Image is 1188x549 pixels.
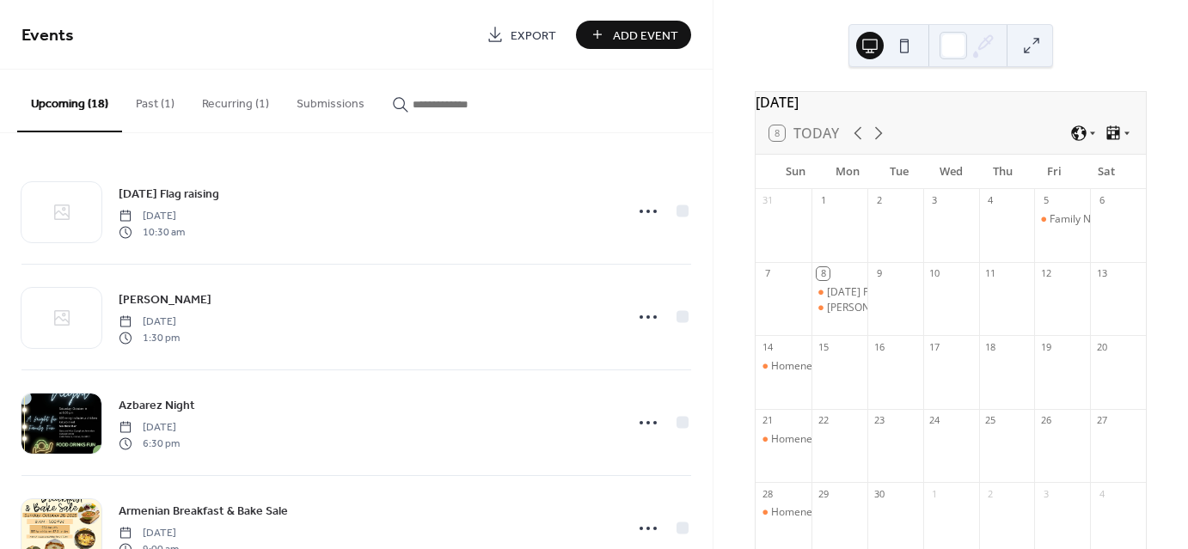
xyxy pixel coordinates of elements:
a: [DATE] Flag raising [119,184,219,204]
div: 15 [817,340,830,353]
span: [DATE] [119,209,185,224]
div: 19 [1039,340,1052,353]
div: 3 [928,194,941,207]
div: 2 [984,487,997,500]
div: Homenetmen Scouts [771,432,872,447]
div: 31 [761,194,774,207]
button: Past (1) [122,70,188,131]
div: Family Night [1034,212,1090,227]
div: 30 [873,487,885,500]
div: 24 [928,414,941,427]
div: 4 [984,194,997,207]
button: Submissions [283,70,378,131]
div: 1 [817,194,830,207]
span: Azbarez Night [119,397,195,415]
div: Family Night [1050,212,1109,227]
div: 11 [984,267,997,280]
div: [DATE] [756,92,1146,113]
div: 2 [873,194,885,207]
div: 16 [873,340,885,353]
div: Fri [1028,155,1080,189]
div: 10 [928,267,941,280]
span: [DATE] [119,314,180,330]
span: Add Event [613,27,678,45]
div: 27 [1095,414,1108,427]
div: 7 [761,267,774,280]
a: Export [474,21,569,49]
div: Homenetmen Scouts [756,359,811,374]
div: 3 [1039,487,1052,500]
div: 26 [1039,414,1052,427]
div: 17 [928,340,941,353]
span: Events [21,19,74,52]
div: 25 [984,414,997,427]
div: Sat [1081,155,1132,189]
div: Tue [873,155,925,189]
div: Thu [977,155,1028,189]
div: 6 [1095,194,1108,207]
span: 6:30 pm [119,436,180,451]
div: 13 [1095,267,1108,280]
span: [DATE] Flag raising [119,186,219,204]
div: 1 [928,487,941,500]
a: Azbarez Night [119,395,195,415]
div: 20 [1095,340,1108,353]
button: Recurring (1) [188,70,283,131]
div: 12 [1039,267,1052,280]
span: [DATE] [119,526,179,541]
div: 29 [817,487,830,500]
div: Sun [769,155,821,189]
a: [PERSON_NAME] [119,290,211,309]
div: Homenetmen Scouts [756,505,811,520]
div: 8 [817,267,830,280]
div: 28 [761,487,774,500]
span: [DATE] [119,420,180,436]
div: [DATE] Flag raising [827,285,918,300]
div: Homenetmen Scouts [771,359,872,374]
div: Homenetmen Scouts [756,432,811,447]
a: Armenian Breakfast & Bake Sale [119,501,288,521]
button: Upcoming (18) [17,70,122,132]
span: 10:30 am [119,224,185,240]
div: Mon [821,155,873,189]
div: 14 [761,340,774,353]
div: Tehlirian Hokehankist [811,301,867,315]
div: [PERSON_NAME] [827,301,908,315]
div: 18 [984,340,997,353]
div: 22 [817,414,830,427]
div: 4 [1095,487,1108,500]
div: 21 [761,414,774,427]
div: 9 [873,267,885,280]
div: April 24 Flag raising [811,285,867,300]
span: 1:30 pm [119,330,180,345]
div: Homenetmen Scouts [771,505,872,520]
div: 5 [1039,194,1052,207]
span: Armenian Breakfast & Bake Sale [119,503,288,521]
div: 23 [873,414,885,427]
div: Wed [925,155,977,189]
span: Export [511,27,556,45]
span: [PERSON_NAME] [119,291,211,309]
button: Add Event [576,21,691,49]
